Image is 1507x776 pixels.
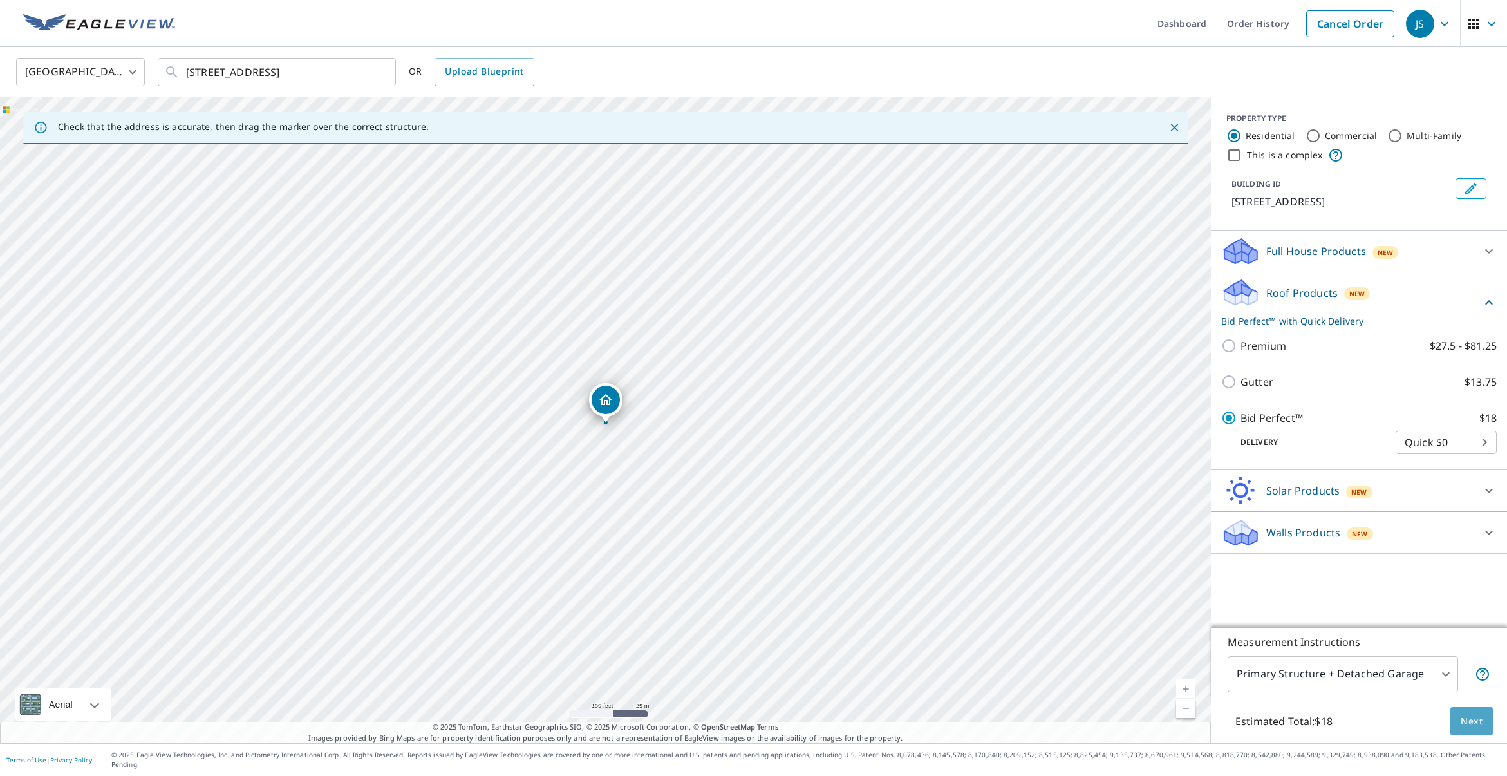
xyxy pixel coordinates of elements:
p: Estimated Total: $18 [1225,707,1343,735]
p: Premium [1240,338,1286,354]
span: Your report will include the primary structure and a detached garage if one exists. [1475,667,1490,682]
label: Commercial [1325,129,1378,142]
button: Next [1450,707,1493,736]
a: Cancel Order [1306,10,1394,37]
p: Full House Products [1266,243,1366,259]
div: Full House ProductsNew [1221,236,1497,267]
img: EV Logo [23,14,175,33]
a: Terms [757,722,778,732]
p: BUILDING ID [1231,178,1281,189]
p: © 2025 Eagle View Technologies, Inc. and Pictometry International Corp. All Rights Reserved. Repo... [111,750,1501,770]
span: © 2025 TomTom, Earthstar Geographics SIO, © 2025 Microsoft Corporation, © [433,722,778,733]
input: Search by address or latitude-longitude [186,54,370,90]
a: Current Level 18, Zoom In [1176,679,1195,699]
a: OpenStreetMap [701,722,755,732]
a: Upload Blueprint [435,58,534,86]
div: Quick $0 [1396,424,1497,460]
div: Primary Structure + Detached Garage [1228,656,1458,692]
div: [GEOGRAPHIC_DATA] [16,54,145,90]
div: PROPERTY TYPE [1226,113,1492,124]
div: Roof ProductsNewBid Perfect™ with Quick Delivery [1221,278,1497,328]
label: Multi-Family [1407,129,1461,142]
label: Residential [1246,129,1295,142]
div: Aerial [45,688,77,721]
span: New [1378,247,1393,258]
label: This is a complex [1247,149,1323,162]
div: Aerial [15,688,111,721]
p: $27.5 - $81.25 [1430,338,1497,354]
div: JS [1406,10,1434,38]
span: New [1351,487,1367,497]
div: Dropped pin, building 1, Residential property, 4201 Overlook Ct Kokomo, IN 46902 [589,383,622,423]
p: Gutter [1240,374,1273,390]
p: Measurement Instructions [1228,634,1490,650]
p: Bid Perfect™ with Quick Delivery [1221,314,1481,328]
a: Terms of Use [6,755,46,764]
span: New [1352,529,1367,539]
p: Delivery [1221,437,1396,448]
span: New [1349,289,1365,299]
p: $13.75 [1465,374,1497,390]
p: Solar Products [1266,483,1340,498]
p: Check that the address is accurate, then drag the marker over the correct structure. [58,121,429,133]
a: Current Level 18, Zoom Out [1176,699,1195,718]
span: Upload Blueprint [445,64,523,80]
span: Next [1461,714,1483,730]
div: Solar ProductsNew [1221,475,1497,506]
p: $18 [1479,410,1497,426]
p: Roof Products [1266,285,1338,301]
p: Bid Perfect™ [1240,410,1303,426]
div: Walls ProductsNew [1221,517,1497,548]
p: | [6,756,92,764]
p: [STREET_ADDRESS] [1231,194,1450,209]
button: Edit building 1 [1456,178,1486,199]
p: Walls Products [1266,525,1340,540]
a: Privacy Policy [50,755,92,764]
button: Close [1166,119,1183,136]
div: OR [409,58,534,86]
